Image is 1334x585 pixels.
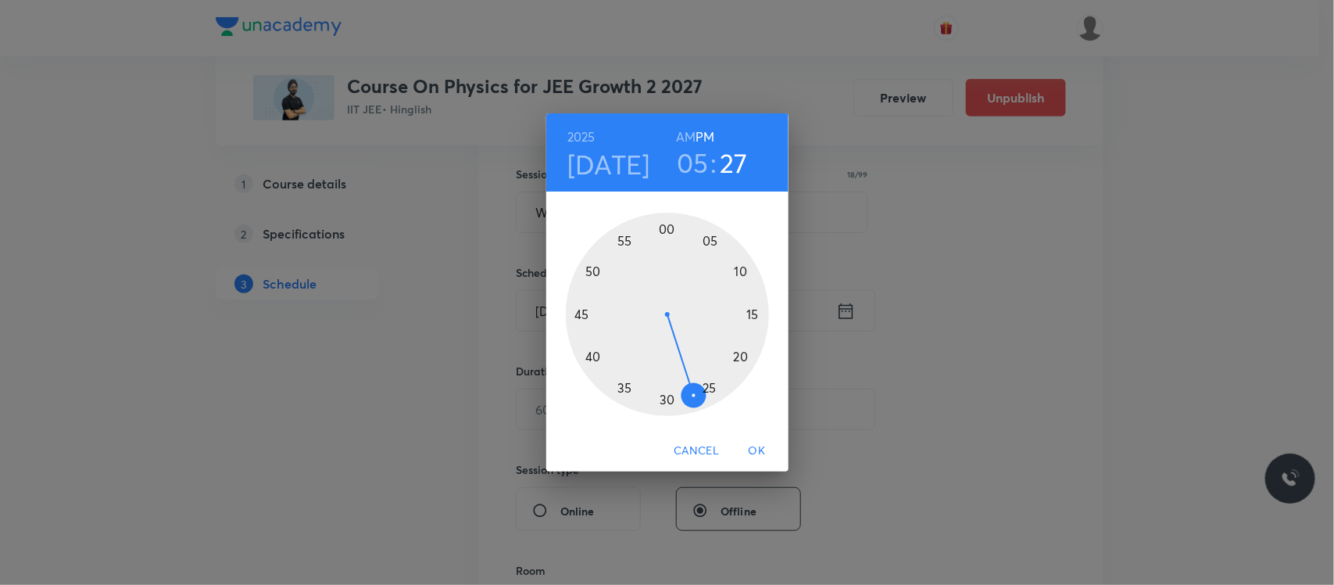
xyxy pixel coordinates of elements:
button: [DATE] [567,148,650,181]
button: PM [696,126,714,148]
button: 27 [720,146,748,179]
span: Cancel [674,441,719,461]
button: AM [676,126,696,148]
button: 05 [677,146,709,179]
h3: : [710,146,717,179]
button: OK [732,436,782,465]
span: OK [739,441,776,461]
button: Cancel [667,436,725,465]
button: 2025 [567,126,595,148]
